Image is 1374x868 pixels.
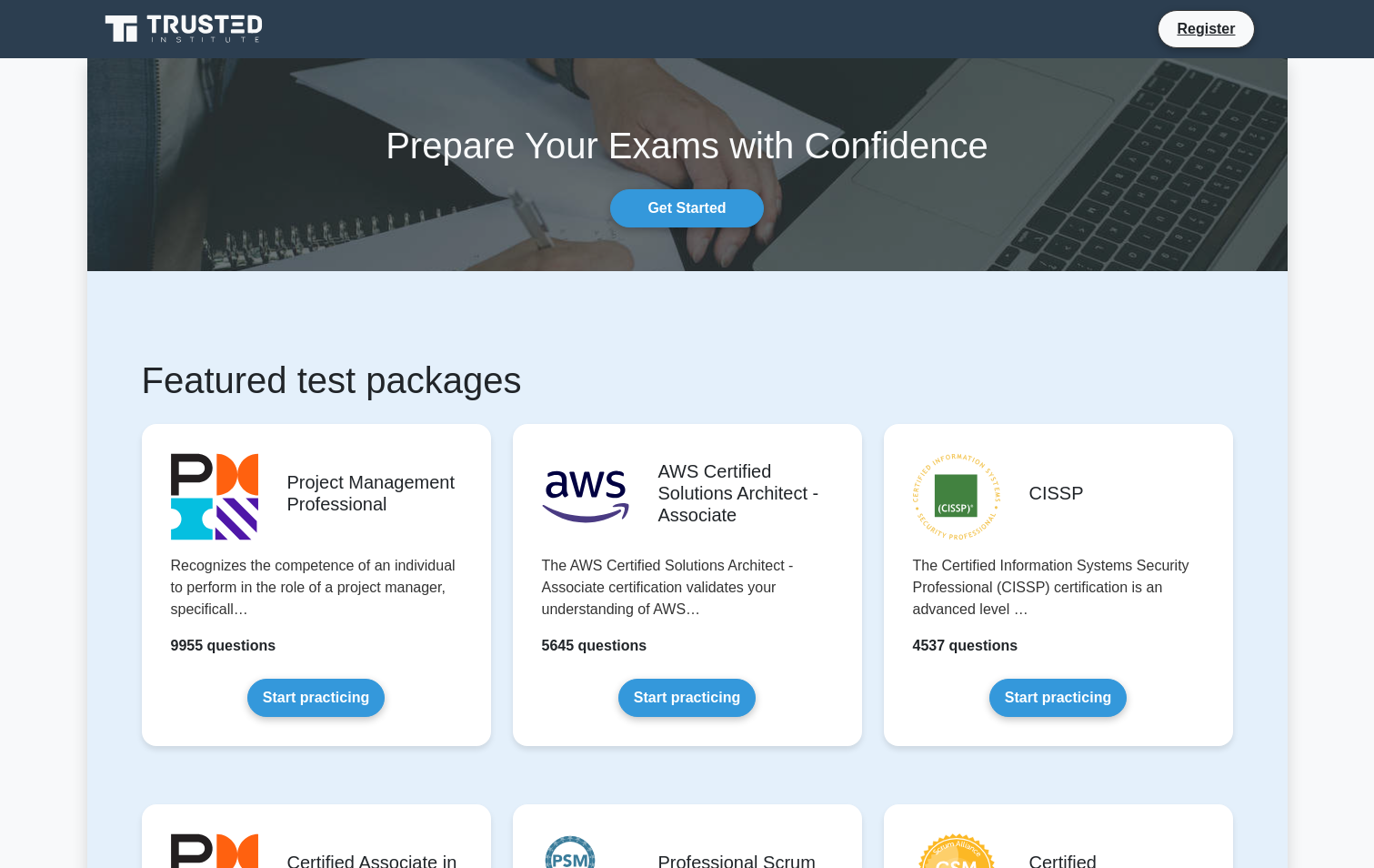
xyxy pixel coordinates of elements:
a: Start practicing [989,679,1127,717]
a: Start practicing [618,679,756,717]
h1: Prepare Your Exams with Confidence [87,124,1288,167]
h1: Featured test packages [142,358,1233,402]
a: Start practicing [247,679,385,717]
a: Register [1166,17,1246,40]
a: Get Started [610,189,763,227]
